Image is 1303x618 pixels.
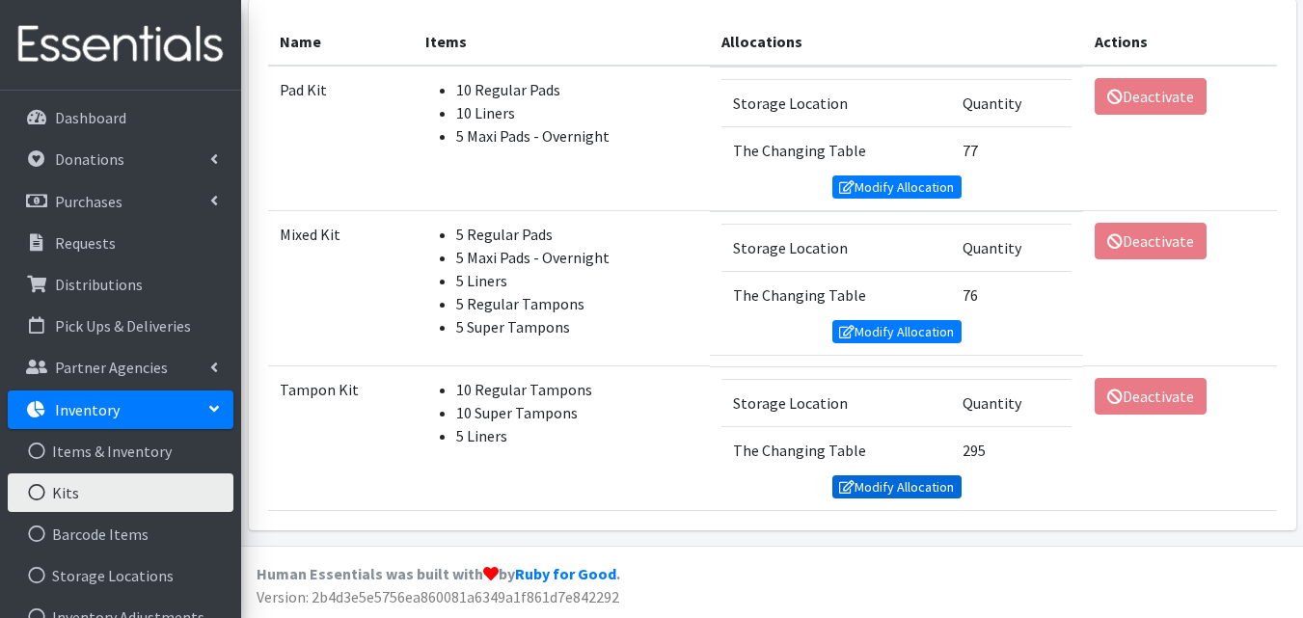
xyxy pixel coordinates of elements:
p: Requests [55,233,116,253]
a: Modify Allocation [832,475,962,498]
td: 76 [951,271,1072,318]
li: 5 Liners [456,269,698,292]
p: Distributions [55,275,143,294]
a: Pick Ups & Deliveries [8,307,233,345]
th: Items [414,18,710,66]
a: Purchases [8,182,233,221]
td: 295 [951,426,1072,473]
p: Partner Agencies [55,358,168,377]
th: Allocations [710,18,1083,66]
a: Donations [8,140,233,178]
a: Modify Allocation [832,320,962,343]
a: Inventory [8,390,233,429]
a: Requests [8,224,233,262]
td: 77 [951,126,1072,174]
td: The Changing Table [721,126,951,174]
p: Dashboard [55,108,126,127]
li: 5 Super Tampons [456,315,698,338]
td: The Changing Table [721,426,951,473]
li: 10 Regular Pads [456,78,698,101]
img: HumanEssentials [8,13,233,77]
strong: Human Essentials was built with by . [257,564,620,583]
p: Purchases [55,192,122,211]
td: Quantity [951,79,1072,126]
td: Mixed Kit [268,211,414,366]
li: 10 Super Tampons [456,401,698,424]
p: Pick Ups & Deliveries [55,316,191,336]
p: Donations [55,149,124,169]
td: The Changing Table [721,271,951,318]
th: Actions [1083,18,1276,66]
td: Quantity [951,379,1072,426]
td: Tampon Kit [268,366,414,511]
a: Dashboard [8,98,233,137]
a: Items & Inventory [8,432,233,470]
td: Storage Location [721,224,951,271]
li: 10 Regular Tampons [456,378,698,401]
th: Name [268,18,414,66]
li: 5 Regular Tampons [456,292,698,315]
span: Version: 2b4d3e5e5756ea860081a6349a1f861d7e842292 [257,587,619,606]
a: Distributions [8,265,233,304]
p: Inventory [55,400,120,419]
li: 5 Regular Pads [456,223,698,246]
li: 10 Liners [456,101,698,124]
td: Pad Kit [268,66,414,211]
a: Kits [8,473,233,512]
li: 5 Maxi Pads - Overnight [456,246,698,269]
a: Barcode Items [8,515,233,553]
td: Storage Location [721,79,951,126]
a: Modify Allocation [832,175,962,199]
li: 5 Maxi Pads - Overnight [456,124,698,148]
a: Storage Locations [8,556,233,595]
td: Quantity [951,224,1072,271]
td: Storage Location [721,379,951,426]
li: 5 Liners [456,424,698,447]
a: Partner Agencies [8,348,233,387]
a: Ruby for Good [515,564,616,583]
